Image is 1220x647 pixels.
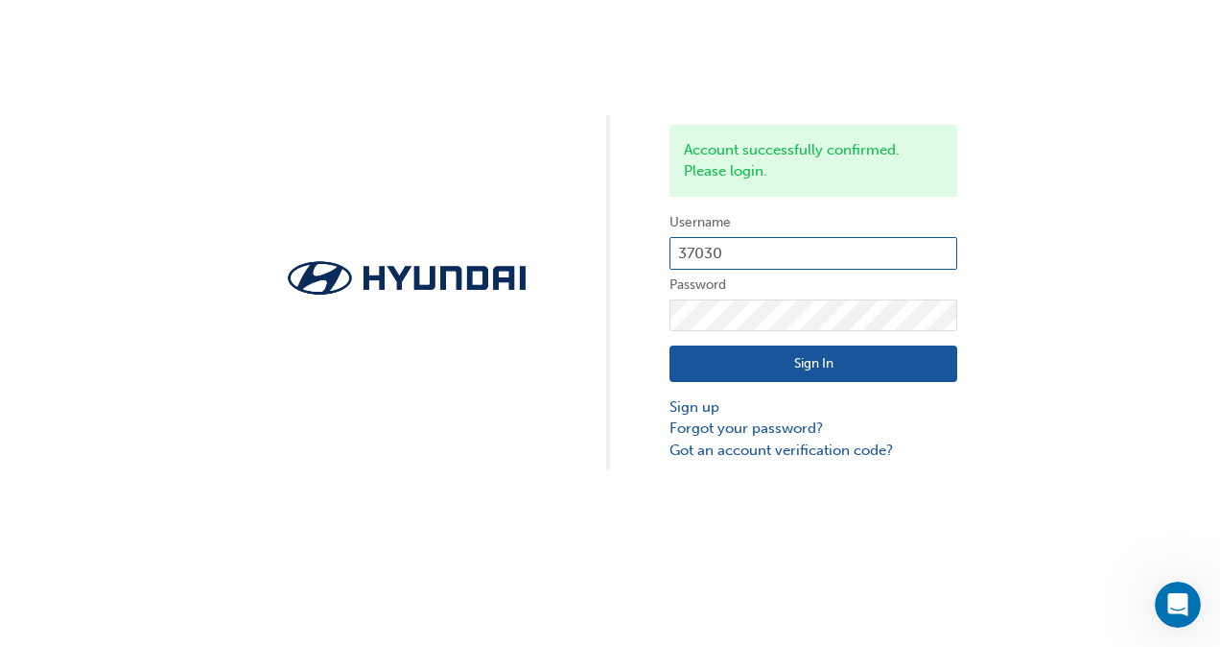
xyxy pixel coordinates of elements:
input: Username [669,237,957,270]
a: Forgot your password? [669,418,957,440]
a: Got an account verification code? [669,440,957,462]
label: Username [669,211,957,234]
img: Trak [263,255,551,300]
a: Sign up [669,396,957,419]
div: Account successfully confirmed. Please login. [669,125,957,197]
label: Password [669,274,957,297]
iframe: Intercom live chat [1155,582,1201,628]
button: Sign In [669,346,957,382]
